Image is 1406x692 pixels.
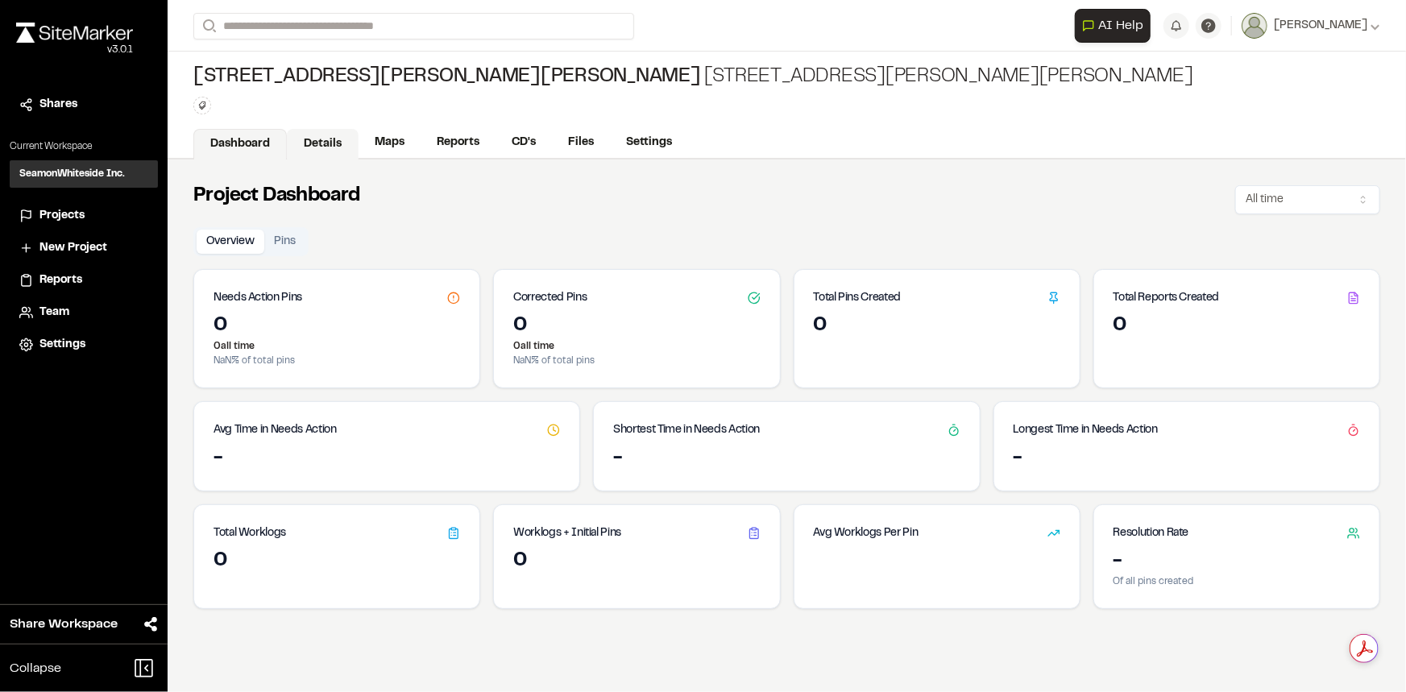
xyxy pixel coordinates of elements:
[814,524,919,542] h3: Avg Worklogs Per Pin
[214,313,460,339] div: 0
[193,64,1193,90] div: [STREET_ADDRESS][PERSON_NAME][PERSON_NAME]
[19,96,148,114] a: Shares
[214,421,337,439] h3: Avg Time in Needs Action
[1114,313,1360,339] div: 0
[613,421,760,439] h3: Shortest Time in Needs Action
[39,207,85,225] span: Projects
[513,289,587,307] h3: Corrected Pins
[39,271,82,289] span: Reports
[264,230,305,254] button: Pins
[214,339,460,354] p: 0 all time
[421,127,496,158] a: Reports
[193,64,701,90] span: [STREET_ADDRESS][PERSON_NAME][PERSON_NAME]
[613,445,960,471] div: -
[19,207,148,225] a: Projects
[193,184,360,209] h2: Project Dashboard
[39,304,69,321] span: Team
[193,129,287,160] a: Dashboard
[513,354,760,368] p: NaN % of total pins
[193,13,222,39] button: Search
[197,230,264,254] button: Overview
[214,289,302,307] h3: Needs Action Pins
[287,129,359,160] a: Details
[19,167,125,181] h3: SeamonWhiteside Inc.
[214,549,460,574] div: 0
[1114,574,1360,589] p: Of all pins created
[1075,9,1157,43] div: Open AI Assistant
[16,43,133,57] div: Oh geez...please don't...
[214,354,460,368] p: NaN % of total pins
[10,615,118,634] span: Share Workspace
[1098,16,1143,35] span: AI Help
[1274,17,1367,35] span: [PERSON_NAME]
[214,524,286,542] h3: Total Worklogs
[1242,13,1380,39] button: [PERSON_NAME]
[359,127,421,158] a: Maps
[39,336,85,354] span: Settings
[10,139,158,154] p: Current Workspace
[39,239,107,257] span: New Project
[19,304,148,321] a: Team
[513,313,760,339] div: 0
[1114,524,1189,542] h3: Resolution Rate
[1114,289,1220,307] h3: Total Reports Created
[16,23,133,43] img: rebrand.png
[513,549,760,574] div: 0
[814,313,1060,339] div: 0
[39,96,77,114] span: Shares
[19,239,148,257] a: New Project
[10,659,61,678] span: Collapse
[214,445,560,471] div: -
[1075,9,1151,43] button: Open AI Assistant
[610,127,688,158] a: Settings
[19,336,148,354] a: Settings
[1014,421,1158,439] h3: Longest Time in Needs Action
[1014,445,1360,471] div: -
[193,97,211,114] button: Edit Tags
[552,127,610,158] a: Files
[1114,549,1360,574] div: -
[814,289,902,307] h3: Total Pins Created
[513,524,621,542] h3: Worklogs + Initial Pins
[496,127,552,158] a: CD's
[1242,13,1267,39] img: User
[513,339,760,354] p: 0 all time
[19,271,148,289] a: Reports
